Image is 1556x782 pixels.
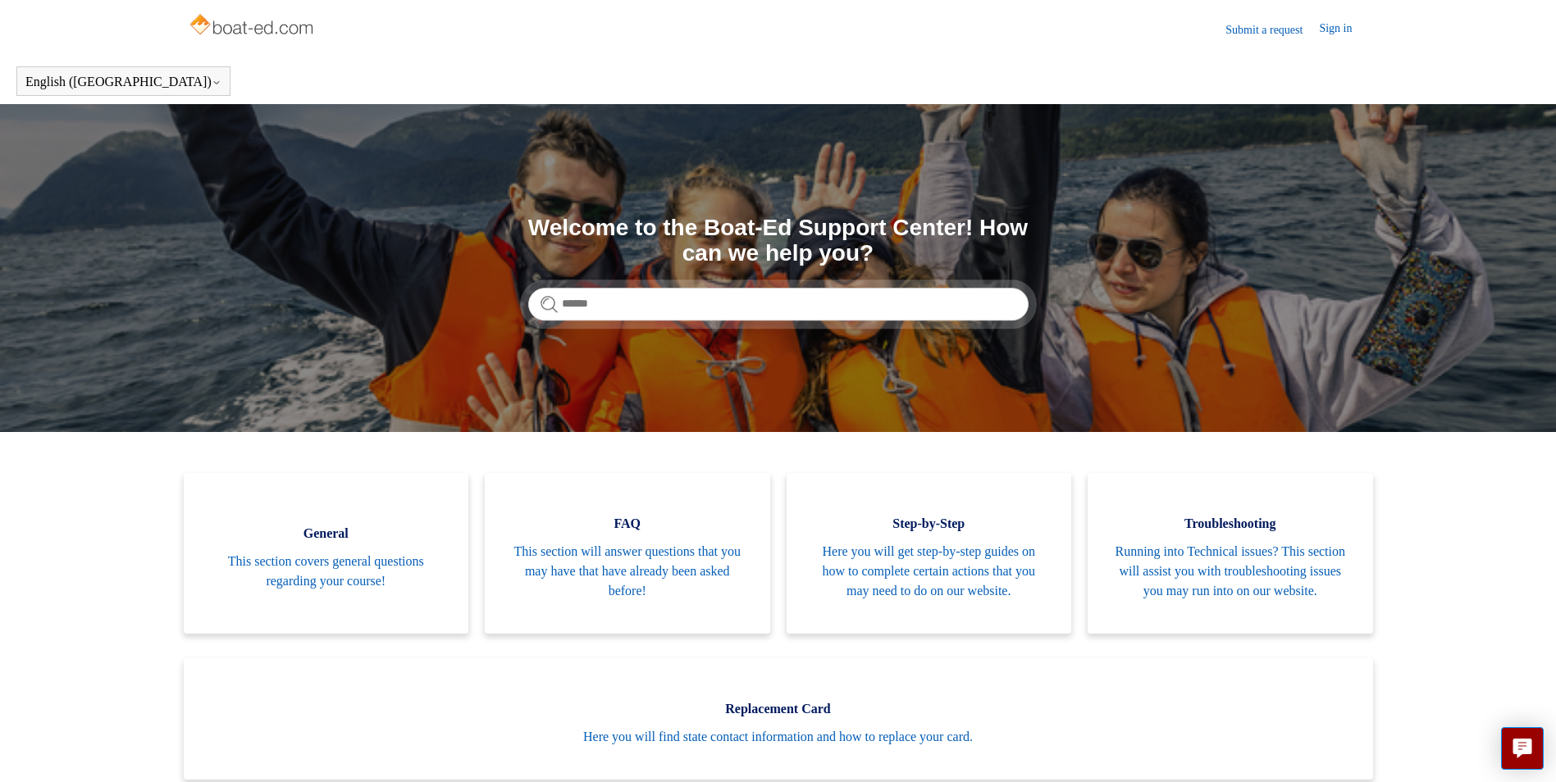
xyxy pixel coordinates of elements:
[1225,21,1319,39] a: Submit a request
[509,542,746,601] span: This section will answer questions that you may have that have already been asked before!
[1319,20,1368,39] a: Sign in
[208,699,1348,719] span: Replacement Card
[188,10,318,43] img: Boat-Ed Help Center home page
[1501,727,1544,770] button: Live chat
[208,552,445,591] span: This section covers general questions regarding your course!
[787,473,1072,634] a: Step-by-Step Here you will get step-by-step guides on how to complete certain actions that you ma...
[208,727,1348,747] span: Here you will find state contact information and how to replace your card.
[1112,514,1348,534] span: Troubleshooting
[25,75,221,89] button: English ([GEOGRAPHIC_DATA])
[485,473,770,634] a: FAQ This section will answer questions that you may have that have already been asked before!
[184,658,1373,780] a: Replacement Card Here you will find state contact information and how to replace your card.
[811,514,1047,534] span: Step-by-Step
[528,288,1029,321] input: Search
[528,216,1029,266] h1: Welcome to the Boat-Ed Support Center! How can we help you?
[208,524,445,543] span: General
[1088,473,1373,634] a: Troubleshooting Running into Technical issues? This section will assist you with troubleshooting ...
[811,542,1047,601] span: Here you will get step-by-step guides on how to complete certain actions that you may need to do ...
[509,514,746,534] span: FAQ
[1112,542,1348,601] span: Running into Technical issues? This section will assist you with troubleshooting issues you may r...
[184,473,469,634] a: General This section covers general questions regarding your course!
